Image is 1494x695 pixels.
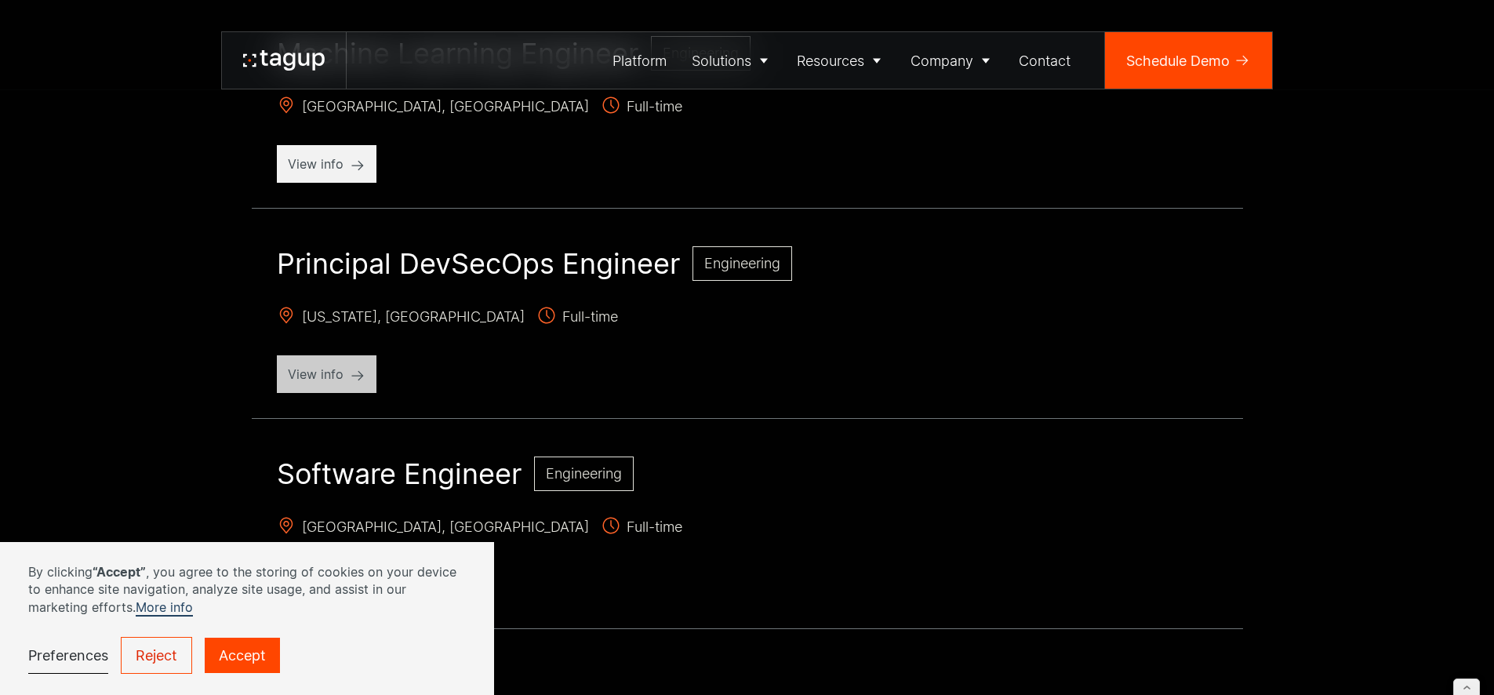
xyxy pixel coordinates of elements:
strong: “Accept” [93,564,146,580]
a: Solutions [679,32,785,89]
span: Engineering [546,465,622,482]
div: Contact [1019,50,1071,71]
div: Company [911,50,973,71]
h2: Principal DevSecOps Engineer [277,246,680,281]
p: View info [288,365,365,384]
a: Accept [205,638,280,673]
span: Engineering [704,255,780,271]
span: [GEOGRAPHIC_DATA], [GEOGRAPHIC_DATA] [277,516,589,540]
div: Platform [613,50,667,71]
span: Full-time [602,96,682,120]
span: [US_STATE], [GEOGRAPHIC_DATA] [277,306,525,330]
a: Platform [601,32,680,89]
p: View info [288,155,365,173]
a: Contact [1007,32,1084,89]
a: Company [898,32,1007,89]
span: Full-time [602,516,682,540]
div: Schedule Demo [1126,50,1230,71]
span: [GEOGRAPHIC_DATA], [GEOGRAPHIC_DATA] [277,96,589,120]
span: Full-time [537,306,618,330]
a: Schedule Demo [1105,32,1272,89]
a: Resources [785,32,899,89]
p: By clicking , you agree to the storing of cookies on your device to enhance site navigation, anal... [28,563,466,616]
a: Reject [121,637,192,674]
div: Resources [797,50,864,71]
a: Preferences [28,638,108,674]
a: More info [136,599,193,617]
div: Solutions [692,50,751,71]
h2: Software Engineer [277,457,522,491]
